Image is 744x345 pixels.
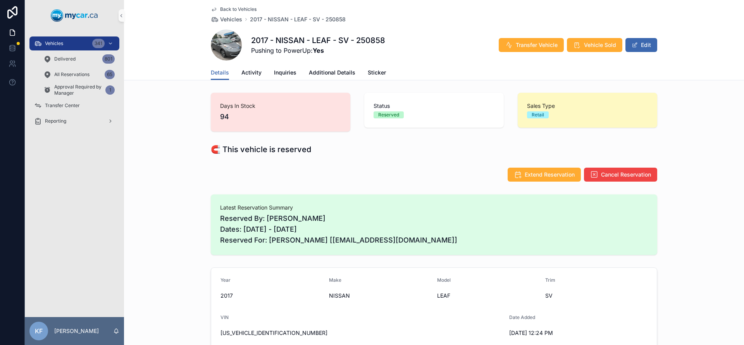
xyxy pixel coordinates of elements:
span: VIN [220,314,229,320]
span: [US_VEHICLE_IDENTIFICATION_NUMBER] [220,329,503,337]
span: KF [35,326,43,336]
span: Date Added [509,314,535,320]
span: 94 [220,111,341,122]
span: Back to Vehicles [220,6,257,12]
div: Retail [532,111,544,118]
a: Transfer Center [29,99,119,113]
span: Vehicles [220,16,242,23]
button: Vehicle Sold [567,38,622,52]
span: Days In Stock [220,102,341,110]
h1: 🧲 This vehicle is reserved [211,144,311,155]
span: Reserved By: [PERSON_NAME] Dates: [DATE] - [DATE] Reserved For: [PERSON_NAME] [[EMAIL_ADDRESS][DO... [220,213,648,246]
div: 341 [92,39,105,48]
span: Status [374,102,494,110]
span: Make [329,277,341,283]
img: App logo [51,9,98,22]
button: Edit [625,38,657,52]
a: Reporting [29,114,119,128]
a: Back to Vehicles [211,6,257,12]
a: All Reservations65 [39,68,119,81]
span: Additional Details [309,69,355,76]
a: Vehicles [211,16,242,23]
span: Vehicles [45,40,63,47]
span: Reporting [45,118,66,124]
span: Inquiries [274,69,296,76]
span: NISSAN [329,292,431,300]
a: Details [211,66,229,80]
button: Extend Reservation [508,168,581,182]
span: LEAF [437,292,539,300]
a: 2017 - NISSAN - LEAF - SV - 250858 [250,16,346,23]
span: Vehicle Sold [584,41,616,49]
strong: Yes [313,47,324,54]
div: 65 [105,70,115,79]
p: [PERSON_NAME] [54,327,99,335]
span: [DATE] 12:24 PM [509,329,611,337]
span: Activity [241,69,262,76]
button: Cancel Reservation [584,168,657,182]
span: Sticker [368,69,386,76]
div: Reserved [378,111,399,118]
span: Transfer Vehicle [516,41,558,49]
div: scrollable content [25,31,124,138]
span: Delivered [54,56,76,62]
span: SV [545,292,648,300]
span: Extend Reservation [525,171,575,179]
h1: 2017 - NISSAN - LEAF - SV - 250858 [251,35,385,46]
button: Transfer Vehicle [499,38,564,52]
span: Details [211,69,229,76]
span: Approval Required by Manager [54,84,102,96]
span: Pushing to PowerUp: [251,46,385,55]
a: Approval Required by Manager1 [39,83,119,97]
span: 2017 [220,292,323,300]
a: Vehicles341 [29,36,119,50]
div: 1 [105,85,115,95]
span: Transfer Center [45,102,80,109]
a: Sticker [368,66,386,81]
span: Model [437,277,451,283]
a: Inquiries [274,66,296,81]
div: 801 [102,54,115,64]
a: Additional Details [309,66,355,81]
a: Activity [241,66,262,81]
a: Delivered801 [39,52,119,66]
span: Trim [545,277,555,283]
span: All Reservations [54,71,90,78]
span: Year [220,277,231,283]
span: Sales Type [527,102,648,110]
span: Cancel Reservation [601,171,651,179]
span: Latest Reservation Summary [220,204,648,212]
